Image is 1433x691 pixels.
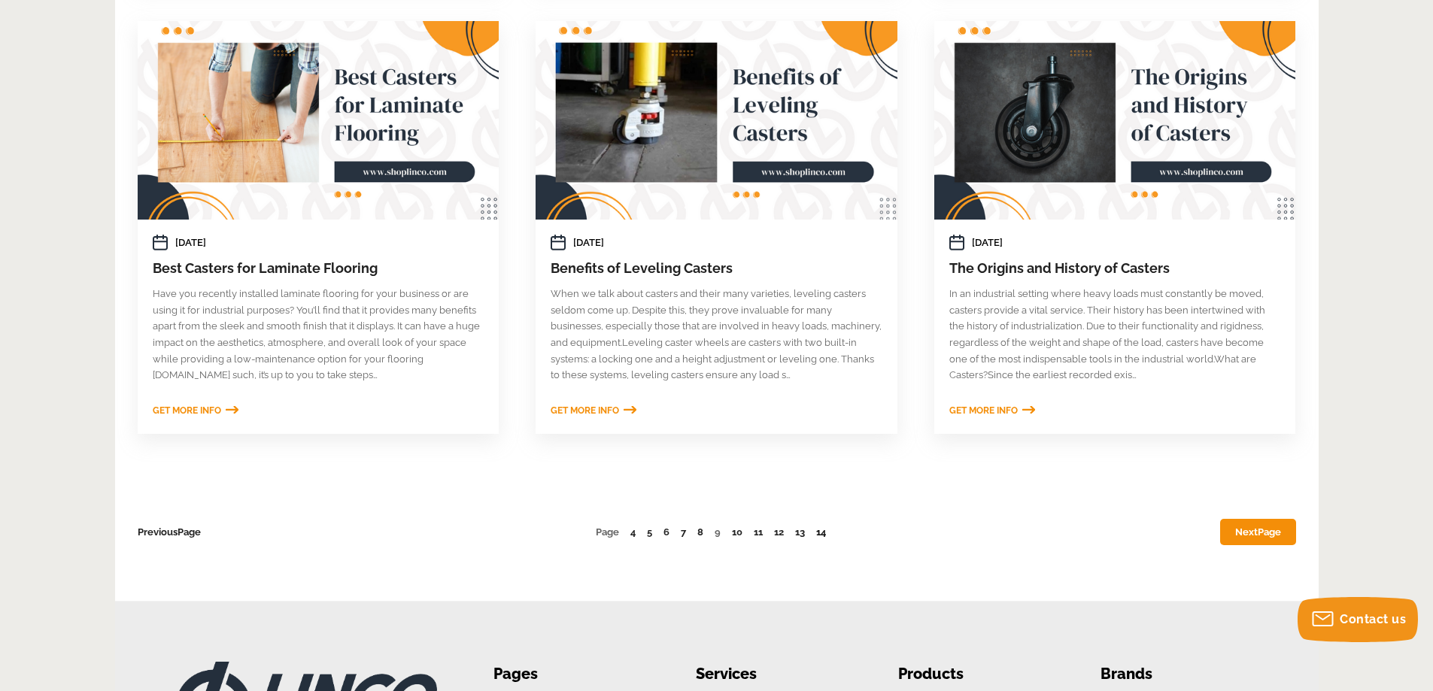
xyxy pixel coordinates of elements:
span: Get More Info [551,405,619,416]
a: Get More Info [153,405,238,416]
a: PreviousPage [138,526,201,538]
span: Page [178,526,201,538]
a: Get More Info [949,405,1035,416]
a: 10 [732,526,742,538]
li: Brands [1101,662,1258,686]
span: Get More Info [153,405,221,416]
span: Get More Info [949,405,1018,416]
a: Get More Info [551,405,636,416]
section: In an industrial setting where heavy loads must constantly be moved, casters provide a vital serv... [934,286,1295,383]
li: Pages [493,662,651,686]
a: 6 [663,526,669,538]
span: 9 [715,526,721,538]
section: When we talk about casters and their many varieties, leveling casters seldom come up. Despite thi... [536,286,897,383]
span: [DATE] [175,235,206,251]
a: Best Casters for Laminate Flooring [138,21,499,220]
a: Best Casters for Laminate Flooring [153,260,378,276]
span: [DATE] [573,235,604,251]
a: 11 [754,526,763,538]
a: 14 [816,526,826,538]
li: Products [898,662,1055,686]
a: 4 [630,526,636,538]
a: 5 [647,526,652,538]
span: Contact us [1340,612,1406,626]
span: Page [1258,526,1281,538]
li: Services [696,662,853,686]
a: 7 [681,526,686,538]
a: 8 [697,526,703,538]
a: NextPage [1220,519,1296,545]
a: The Origins and History of Casters [934,21,1295,220]
span: [DATE] [972,235,1003,251]
a: Benefits of Leveling Casters [536,21,897,220]
a: Benefits of Leveling Casters [551,260,733,276]
span: Page [596,526,619,538]
a: 13 [795,526,805,538]
a: 12 [774,526,784,538]
a: The Origins and History of Casters [949,260,1170,276]
button: Contact us [1298,597,1418,642]
section: Have you recently installed laminate flooring for your business or are using it for industrial pu... [138,286,499,383]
